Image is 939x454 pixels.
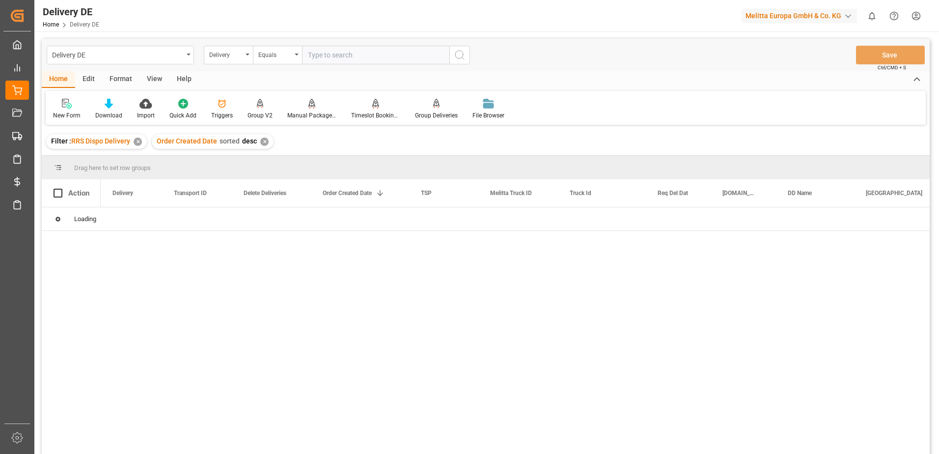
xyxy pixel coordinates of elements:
[253,46,302,64] button: open menu
[722,190,755,197] span: [DOMAIN_NAME] Dat
[169,71,199,88] div: Help
[169,111,196,120] div: Quick Add
[421,190,432,197] span: TSP
[68,189,89,198] div: Action
[209,48,243,59] div: Delivery
[244,190,286,197] span: Delete Deliveries
[883,5,905,27] button: Help Center
[878,64,906,71] span: Ctrl/CMD + S
[75,71,102,88] div: Edit
[788,190,812,197] span: DD Name
[74,164,151,171] span: Drag here to set row groups
[658,190,688,197] span: Req Del Dat
[287,111,336,120] div: Manual Package TypeDetermination
[742,6,861,25] button: Melitta Europa GmbH & Co. KG
[415,111,458,120] div: Group Deliveries
[242,137,257,145] span: desc
[139,71,169,88] div: View
[47,46,194,64] button: open menu
[174,190,207,197] span: Transport ID
[42,71,75,88] div: Home
[449,46,470,64] button: search button
[302,46,449,64] input: Type to search
[742,9,857,23] div: Melitta Europa GmbH & Co. KG
[102,71,139,88] div: Format
[204,46,253,64] button: open menu
[112,190,133,197] span: Delivery
[51,137,71,145] span: Filter :
[71,137,130,145] span: RRS Dispo Delivery
[323,190,372,197] span: Order Created Date
[220,137,240,145] span: sorted
[74,215,96,223] span: Loading
[856,46,925,64] button: Save
[260,138,269,146] div: ✕
[490,190,532,197] span: Melitta Truck ID
[351,111,400,120] div: Timeslot Booking Report
[52,48,183,60] div: Delivery DE
[861,5,883,27] button: show 0 new notifications
[258,48,292,59] div: Equals
[43,4,99,19] div: Delivery DE
[472,111,504,120] div: File Browser
[137,111,155,120] div: Import
[95,111,122,120] div: Download
[248,111,273,120] div: Group V2
[134,138,142,146] div: ✕
[53,111,81,120] div: New Form
[43,21,59,28] a: Home
[570,190,591,197] span: Truck Id
[157,137,217,145] span: Order Created Date
[866,190,922,197] span: [GEOGRAPHIC_DATA]
[211,111,233,120] div: Triggers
